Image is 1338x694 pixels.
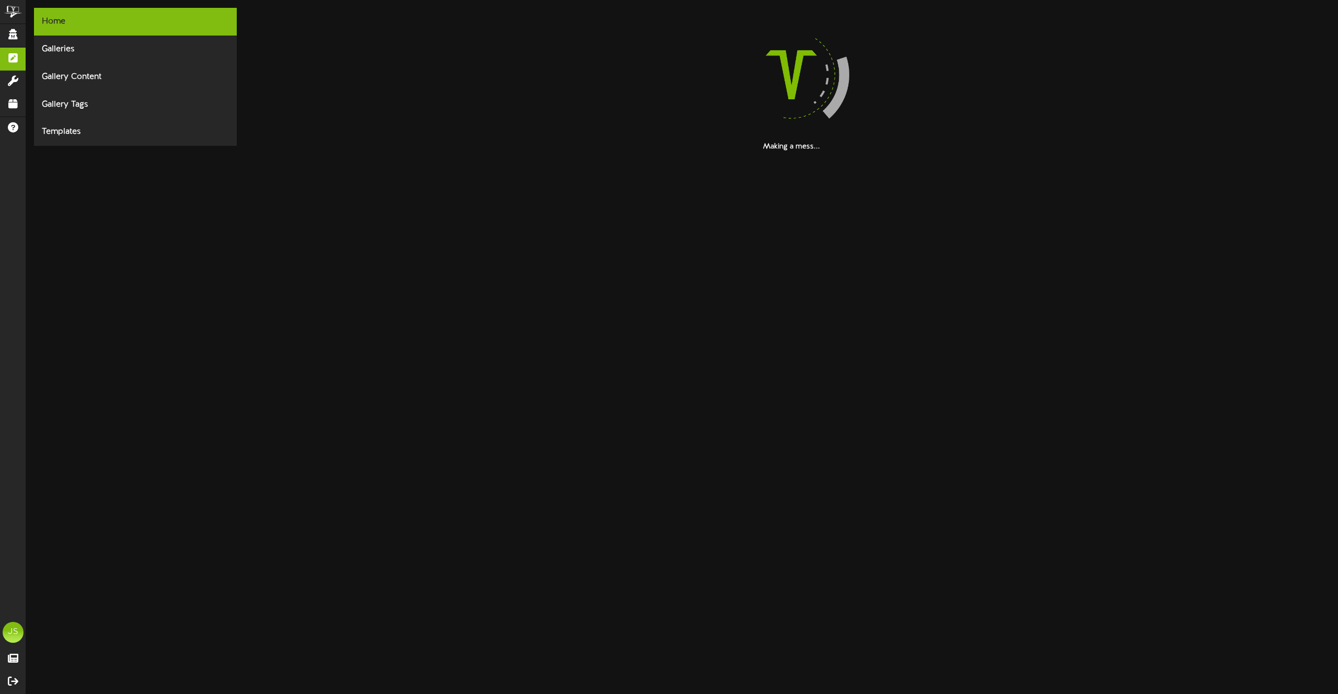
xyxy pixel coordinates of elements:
div: Home [34,8,237,36]
div: Templates [34,118,237,146]
div: JS [3,622,24,643]
div: Gallery Content [34,63,237,91]
strong: Making a mess... [763,143,820,151]
div: Galleries [34,36,237,63]
img: loading-spinner-4.png [724,8,858,142]
div: Gallery Tags [34,91,237,119]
